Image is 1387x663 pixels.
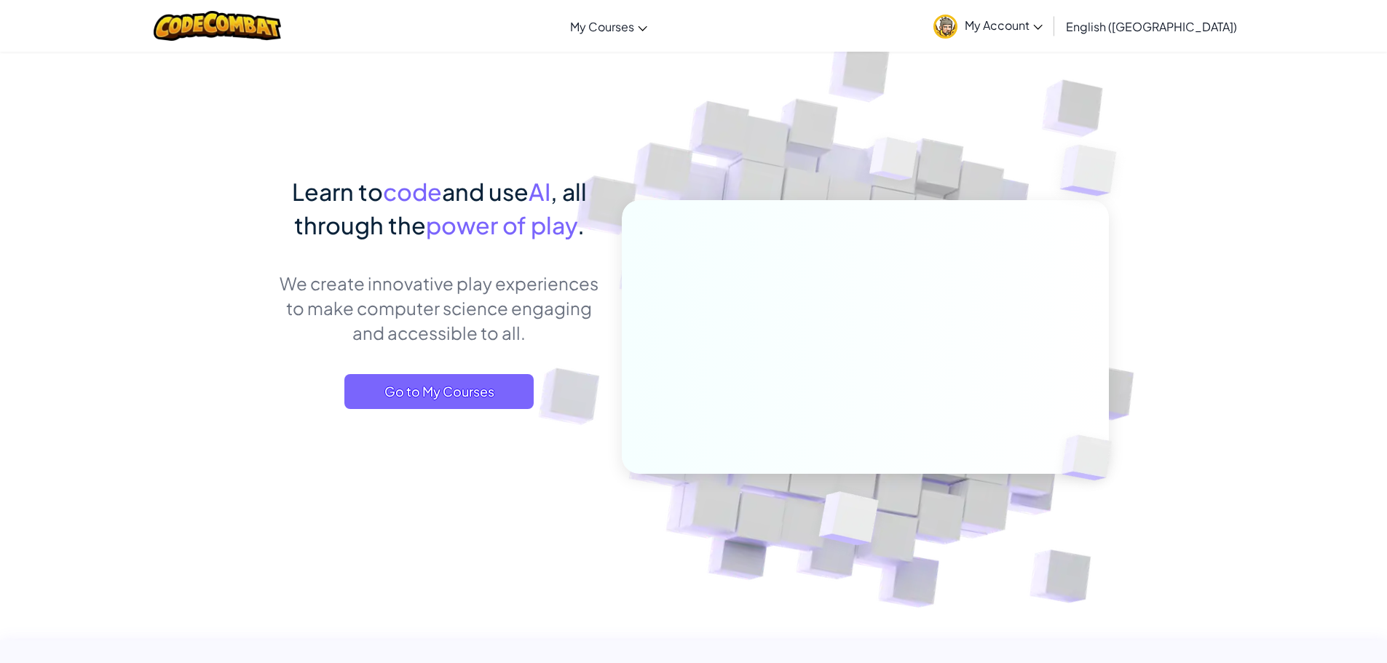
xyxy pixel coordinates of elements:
span: English ([GEOGRAPHIC_DATA]) [1066,19,1237,34]
span: code [383,177,442,206]
span: My Account [965,17,1043,33]
a: My Account [926,3,1050,49]
img: avatar [933,15,957,39]
img: Overlap cubes [1037,405,1146,511]
a: My Courses [563,7,655,46]
span: Learn to [292,177,383,206]
span: . [577,210,585,239]
span: power of play [426,210,577,239]
img: Overlap cubes [783,461,913,581]
a: Go to My Courses [344,374,534,409]
img: Overlap cubes [842,108,947,217]
a: English ([GEOGRAPHIC_DATA]) [1059,7,1244,46]
img: Overlap cubes [1031,109,1157,232]
span: My Courses [570,19,634,34]
p: We create innovative play experiences to make computer science engaging and accessible to all. [279,271,600,345]
span: and use [442,177,529,206]
img: CodeCombat logo [154,11,281,41]
span: AI [529,177,550,206]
